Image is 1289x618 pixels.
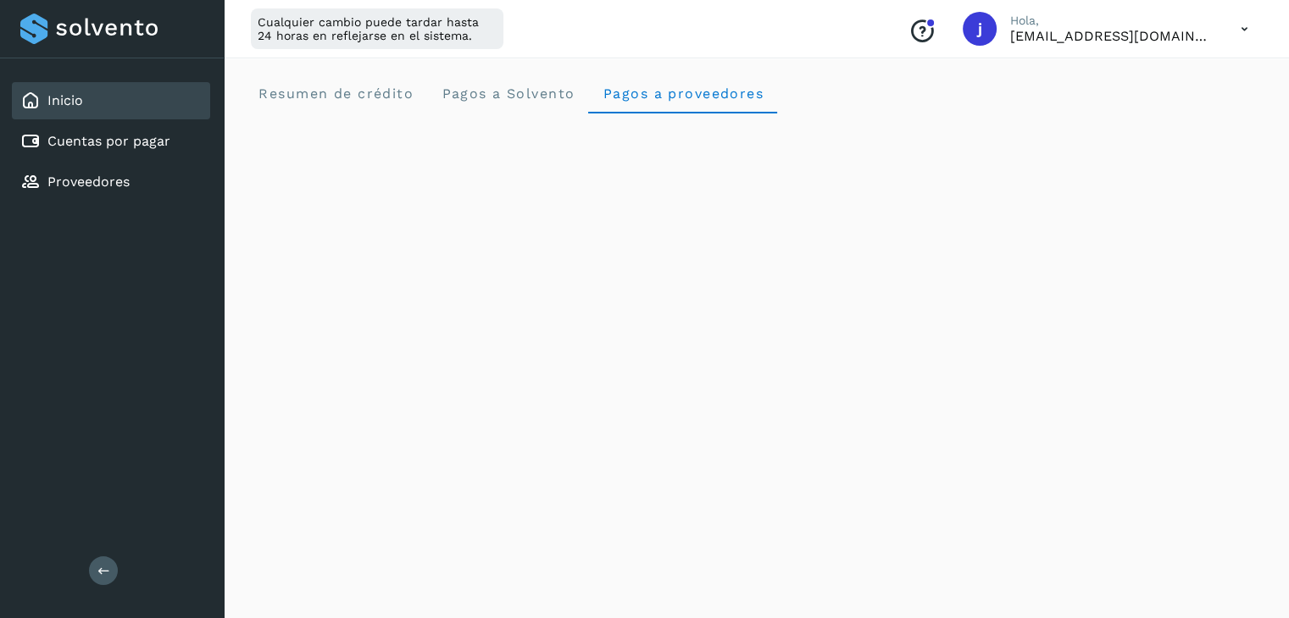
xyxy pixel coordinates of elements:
[47,92,83,108] a: Inicio
[12,123,210,160] div: Cuentas por pagar
[47,133,170,149] a: Cuentas por pagar
[251,8,503,49] div: Cualquier cambio puede tardar hasta 24 horas en reflejarse en el sistema.
[47,174,130,190] a: Proveedores
[1010,14,1214,28] p: Hola,
[258,86,414,102] span: Resumen de crédito
[12,82,210,119] div: Inicio
[602,86,764,102] span: Pagos a proveedores
[1010,28,1214,44] p: jrodriguez@kalapata.co
[441,86,575,102] span: Pagos a Solvento
[12,163,210,201] div: Proveedores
